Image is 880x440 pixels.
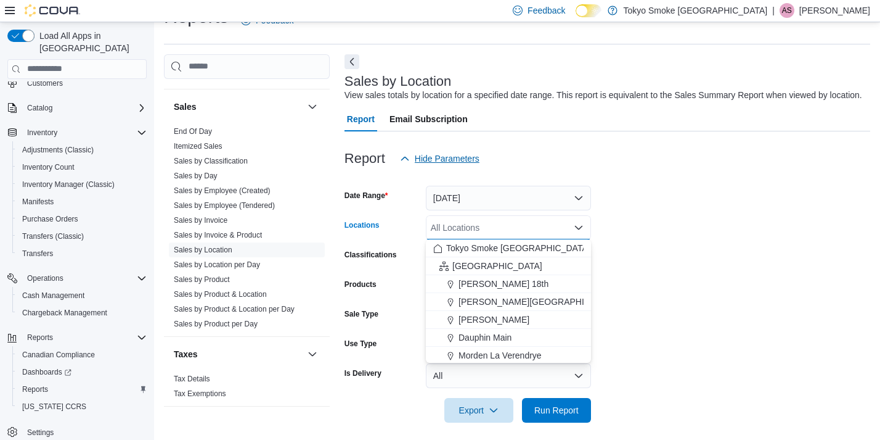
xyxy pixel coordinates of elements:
[17,365,147,380] span: Dashboards
[799,3,870,18] p: [PERSON_NAME]
[174,127,212,136] a: End Of Day
[17,229,89,244] a: Transfers (Classic)
[17,399,91,414] a: [US_STATE] CCRS
[389,107,468,131] span: Email Subscription
[344,151,385,166] h3: Report
[426,311,591,329] button: [PERSON_NAME]
[17,288,89,303] a: Cash Management
[12,159,152,176] button: Inventory Count
[17,194,147,209] span: Manifests
[22,424,147,439] span: Settings
[452,398,506,423] span: Export
[458,313,529,326] span: [PERSON_NAME]
[22,350,95,360] span: Canadian Compliance
[174,142,222,151] a: Itemized Sales
[444,398,513,423] button: Export
[174,157,248,165] a: Sales by Classification
[22,145,94,155] span: Adjustments (Classic)
[12,176,152,193] button: Inventory Manager (Classic)
[446,242,590,254] span: Tokyo Smoke [GEOGRAPHIC_DATA]
[17,246,58,261] a: Transfers
[12,346,152,363] button: Canadian Compliance
[426,293,591,311] button: [PERSON_NAME][GEOGRAPHIC_DATA]
[344,368,381,378] label: Is Delivery
[22,125,62,140] button: Inventory
[12,193,152,210] button: Manifests
[17,160,79,175] a: Inventory Count
[174,172,218,180] a: Sales by Day
[17,365,76,380] a: Dashboards
[27,103,52,113] span: Catalog
[17,177,120,192] a: Inventory Manager (Classic)
[22,162,75,172] span: Inventory Count
[395,146,484,171] button: Hide Parameters
[164,372,330,406] div: Taxes
[17,246,147,261] span: Transfers
[452,260,542,272] span: [GEOGRAPHIC_DATA]
[426,347,591,365] button: Morden La Verendrye
[17,382,147,397] span: Reports
[22,101,57,115] button: Catalog
[534,404,579,417] span: Run Report
[35,30,147,54] span: Load All Apps in [GEOGRAPHIC_DATA]
[305,347,320,362] button: Taxes
[174,260,260,269] a: Sales by Location per Day
[27,333,53,342] span: Reports
[22,197,54,207] span: Manifests
[22,384,48,394] span: Reports
[22,75,147,91] span: Customers
[344,309,378,319] label: Sale Type
[782,3,792,18] span: AS
[22,330,58,345] button: Reports
[344,250,397,260] label: Classifications
[528,4,565,17] span: Feedback
[17,305,112,320] a: Chargeback Management
[415,152,479,165] span: Hide Parameters
[17,288,147,303] span: Cash Management
[17,229,147,244] span: Transfers (Classic)
[458,296,619,308] span: [PERSON_NAME][GEOGRAPHIC_DATA]
[17,347,100,362] a: Canadian Compliance
[344,280,377,289] label: Products
[22,367,71,377] span: Dashboards
[22,231,84,241] span: Transfers (Classic)
[426,329,591,347] button: Dauphin Main
[22,125,147,140] span: Inventory
[12,398,152,415] button: [US_STATE] CCRS
[27,428,54,438] span: Settings
[22,214,78,224] span: Purchase Orders
[22,249,53,259] span: Transfers
[174,186,271,195] a: Sales by Employee (Created)
[27,273,63,283] span: Operations
[27,78,63,88] span: Customers
[458,349,542,362] span: Morden La Verendrye
[174,290,267,299] a: Sales by Product & Location
[426,257,591,275] button: [GEOGRAPHIC_DATA]
[12,381,152,398] button: Reports
[174,389,226,398] a: Tax Exemptions
[17,212,147,226] span: Purchase Orders
[22,308,107,318] span: Chargeback Management
[12,228,152,245] button: Transfers (Classic)
[22,76,68,91] a: Customers
[174,348,198,360] h3: Taxes
[12,245,152,262] button: Transfers
[344,220,380,230] label: Locations
[17,399,147,414] span: Washington CCRS
[522,398,591,423] button: Run Report
[344,54,359,69] button: Next
[22,271,147,286] span: Operations
[344,74,452,89] h3: Sales by Location
[22,180,115,189] span: Inventory Manager (Classic)
[17,143,147,157] span: Adjustments (Classic)
[780,3,794,18] div: Ashlee Swarath
[426,363,591,388] button: All
[344,339,377,349] label: Use Type
[174,375,210,383] a: Tax Details
[27,128,57,138] span: Inventory
[174,320,258,328] a: Sales by Product per Day
[22,291,84,301] span: Cash Management
[17,305,147,320] span: Chargeback Management
[576,4,601,17] input: Dark Mode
